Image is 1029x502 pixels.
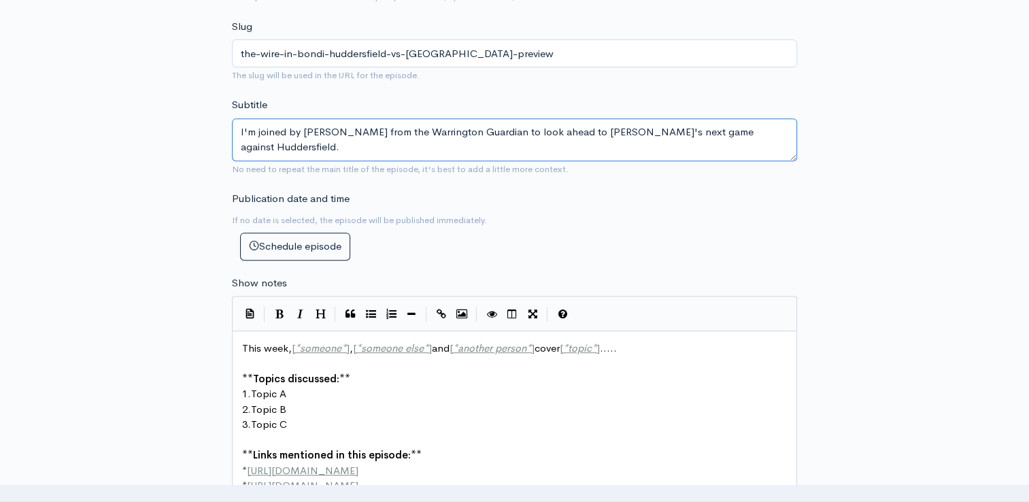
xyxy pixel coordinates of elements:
[431,304,452,324] button: Create Link
[300,341,341,354] span: someone
[251,403,286,416] span: Topic B
[247,479,358,492] span: [URL][DOMAIN_NAME]
[502,304,522,324] button: Toggle Side by Side
[346,341,350,354] span: ]
[242,387,251,400] span: 1.
[232,163,569,175] small: No need to repeat the main title of the episode, it's best to add a little more context.
[232,39,797,67] input: title-of-episode
[251,387,286,400] span: Topic A
[428,341,432,354] span: ]
[253,372,339,385] span: Topics discussed:
[232,69,420,81] small: The slug will be used in the URL for the episode.
[381,304,401,324] button: Numbered List
[310,304,331,324] button: Heading
[335,307,336,322] i: |
[552,304,573,324] button: Markdown Guide
[452,304,472,324] button: Insert Image
[240,233,350,261] button: Schedule episode
[426,307,427,322] i: |
[232,97,267,113] label: Subtitle
[292,341,295,354] span: [
[242,418,251,431] span: 3.
[522,304,543,324] button: Toggle Fullscreen
[264,307,265,322] i: |
[232,275,287,291] label: Show notes
[547,307,548,322] i: |
[531,341,535,354] span: ]
[232,191,350,207] label: Publication date and time
[232,214,487,226] small: If no date is selected, the episode will be published immediately.
[247,464,358,477] span: [URL][DOMAIN_NAME]
[482,304,502,324] button: Toggle Preview
[239,303,260,323] button: Insert Show Notes Template
[560,341,563,354] span: [
[361,341,424,354] span: someone else
[269,304,290,324] button: Bold
[253,448,411,461] span: Links mentioned in this episode:
[242,341,617,354] span: This week, , and cover .....
[458,341,526,354] span: another person
[401,304,422,324] button: Insert Horizontal Line
[232,19,252,35] label: Slug
[476,307,477,322] i: |
[450,341,453,354] span: [
[568,341,592,354] span: topic
[251,418,287,431] span: Topic C
[360,304,381,324] button: Generic List
[242,403,251,416] span: 2.
[353,341,356,354] span: [
[290,304,310,324] button: Italic
[340,304,360,324] button: Quote
[596,341,600,354] span: ]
